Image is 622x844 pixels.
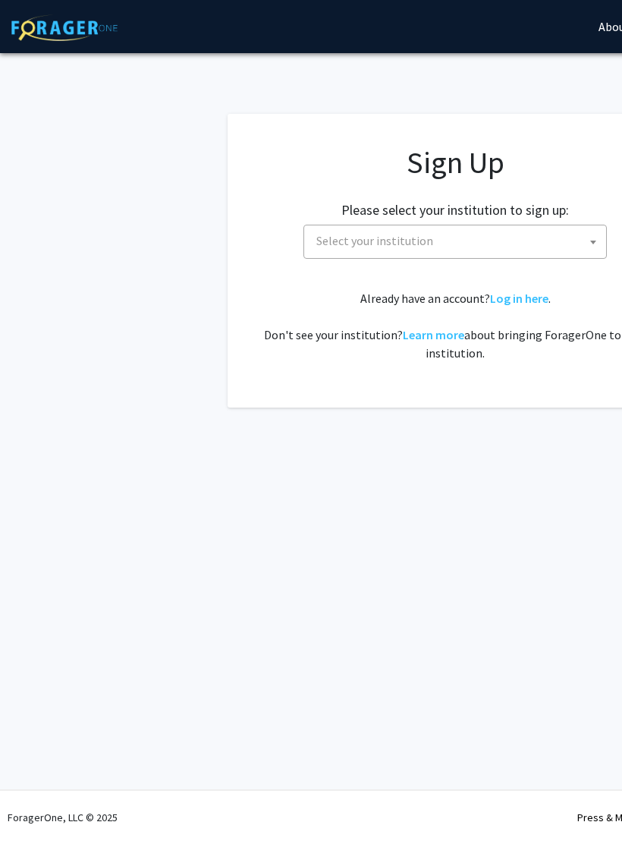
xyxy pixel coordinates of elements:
[341,202,569,219] h2: Please select your institution to sign up:
[303,225,607,259] span: Select your institution
[403,327,464,342] a: Learn more about bringing ForagerOne to your institution
[310,225,606,257] span: Select your institution
[8,791,118,844] div: ForagerOne, LLC © 2025
[490,291,548,306] a: Log in here
[11,776,64,833] iframe: Chat
[316,233,433,248] span: Select your institution
[11,14,118,41] img: ForagerOne Logo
